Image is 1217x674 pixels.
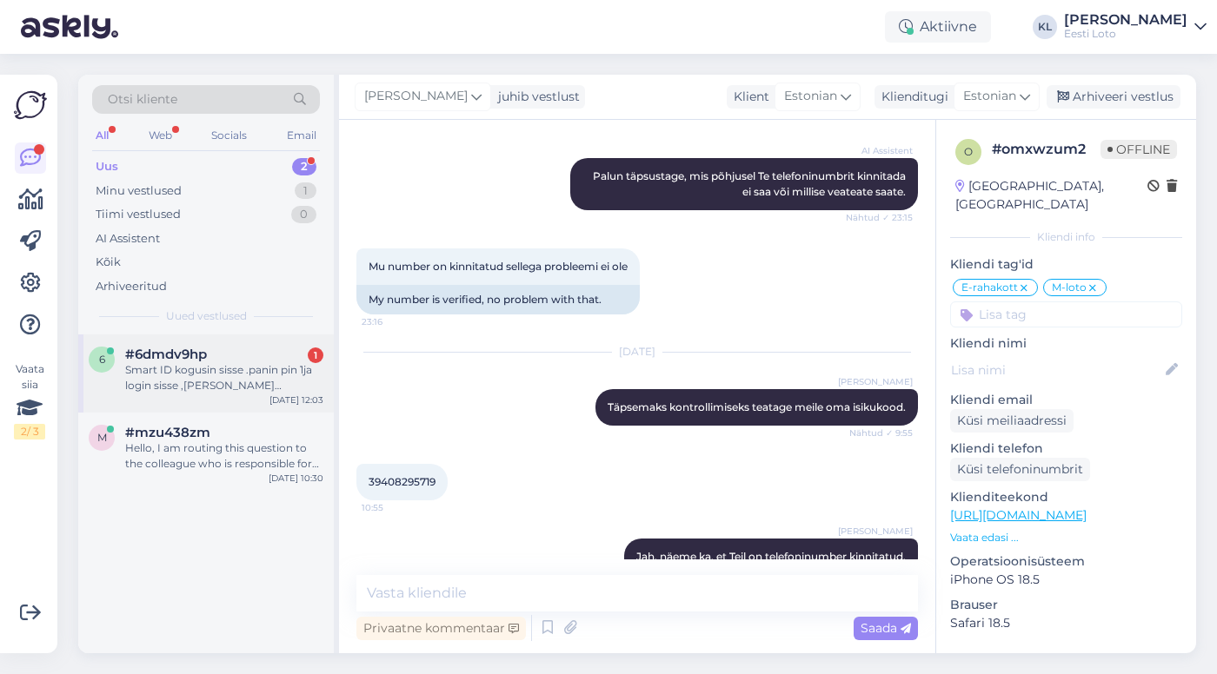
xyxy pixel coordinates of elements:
div: [DATE] 12:03 [269,393,323,406]
span: 39408295719 [369,475,436,488]
input: Lisa tag [950,301,1182,327]
div: 1 [295,182,316,200]
div: Vaata siia [14,361,45,439]
div: Smart ID kogusin sisse .panin pin 1ja login sisse ,[PERSON_NAME] [PERSON_NAME] [PERSON_NAME] [125,362,323,393]
span: Estonian [784,87,837,106]
div: Uus [96,158,118,175]
span: [PERSON_NAME] [838,525,913,538]
span: [PERSON_NAME] [364,87,468,106]
p: Kliendi nimi [950,334,1182,353]
p: Kliendi telefon [950,439,1182,458]
span: Täpsemaks kontrollimiseks teatage meile oma isikukood. [608,400,906,413]
span: Offline [1101,140,1177,159]
p: iPhone OS 18.5 [950,571,1182,589]
div: Aktiivne [885,11,991,43]
span: 23:16 [362,315,427,328]
a: [PERSON_NAME]Eesti Loto [1064,13,1207,41]
p: Safari 18.5 [950,614,1182,632]
span: Nähtud ✓ 23:15 [846,211,913,224]
span: 6 [99,353,105,366]
span: E-rahakott [961,282,1018,293]
div: All [92,124,112,147]
div: 1 [308,347,323,363]
span: #6dmdv9hp [125,347,207,362]
span: Jah, näeme ka, et Teil on telefoninumber kinnitatud. [636,550,906,563]
div: 0 [291,206,316,223]
div: Arhiveeri vestlus [1047,85,1180,109]
span: M-loto [1052,282,1087,293]
div: Email [283,124,320,147]
span: 10:55 [362,501,427,514]
div: [GEOGRAPHIC_DATA], [GEOGRAPHIC_DATA] [955,177,1147,214]
div: Hello, I am routing this question to the colleague who is responsible for this topic. The reply m... [125,440,323,472]
span: Palun täpsustage, mis põhjusel Te telefoninumbrit kinnitada ei saa või millise veateate saate. [593,169,908,198]
div: Kliendi info [950,229,1182,245]
div: # omxwzum2 [992,139,1101,160]
div: AI Assistent [96,230,160,248]
div: Klient [727,88,769,106]
div: My number is verified, no problem with that. [356,285,640,314]
span: m [97,431,107,444]
div: [DATE] 10:30 [269,472,323,485]
div: juhib vestlust [491,88,580,106]
div: Arhiveeritud [96,278,167,295]
div: Küsi meiliaadressi [950,409,1074,433]
p: Klienditeekond [950,488,1182,506]
span: [PERSON_NAME] [838,375,913,388]
div: Küsi telefoninumbrit [950,458,1090,481]
span: o [964,145,973,158]
div: [PERSON_NAME] [1064,13,1187,27]
a: [URL][DOMAIN_NAME] [950,507,1087,523]
input: Lisa nimi [951,360,1162,380]
div: Web [145,124,176,147]
p: Brauser [950,596,1182,614]
div: Klienditugi [875,88,948,106]
div: KL [1033,15,1057,39]
div: Tiimi vestlused [96,206,181,223]
p: Vaata edasi ... [950,530,1182,545]
div: Privaatne kommentaar [356,617,526,640]
span: Mu number on kinnitatud sellega probleemi ei ole [369,260,628,273]
p: Kliendi tag'id [950,255,1182,274]
div: [PERSON_NAME] [950,650,1182,665]
div: 2 / 3 [14,424,45,439]
div: Eesti Loto [1064,27,1187,41]
span: Estonian [963,87,1016,106]
p: Kliendi email [950,391,1182,409]
p: Operatsioonisüsteem [950,552,1182,571]
span: Uued vestlused [166,308,247,324]
div: Socials [208,124,250,147]
div: Kõik [96,254,121,271]
div: [DATE] [356,344,918,360]
div: 2 [292,158,316,175]
div: Minu vestlused [96,182,182,200]
img: Askly Logo [14,89,47,122]
span: Nähtud ✓ 9:55 [848,426,913,439]
span: Otsi kliente [108,90,177,109]
span: AI Assistent [848,144,913,157]
span: #mzu438zm [125,425,210,440]
span: Saada [861,620,911,636]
